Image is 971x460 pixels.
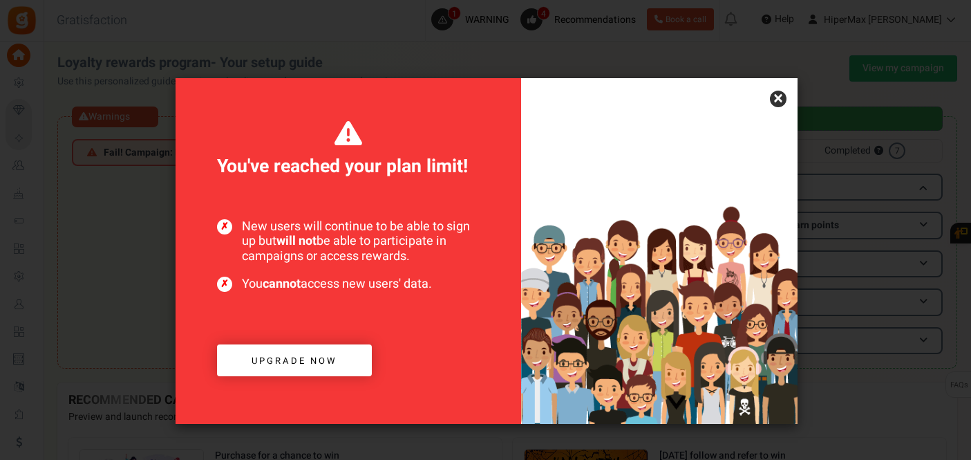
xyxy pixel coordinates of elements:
[217,219,480,264] span: New users will continue to be able to sign up but be able to participate in campaigns or access r...
[217,344,372,377] a: Upgrade now
[770,91,786,107] a: ×
[217,277,480,292] span: You access new users' data.
[263,275,301,293] b: cannot
[217,120,480,181] span: You've reached your plan limit!
[252,354,337,367] span: Upgrade now
[276,232,317,250] b: will not
[521,147,798,424] img: Increased users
